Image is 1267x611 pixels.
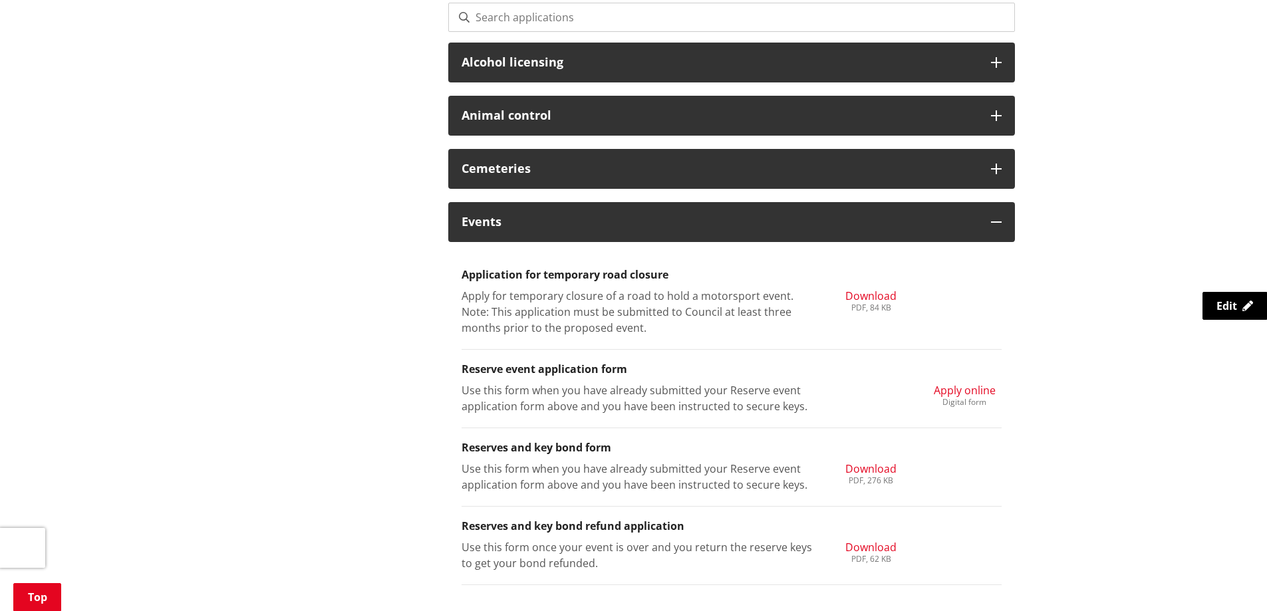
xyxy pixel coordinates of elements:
a: Download PDF, 84 KB [845,288,897,312]
h3: Reserves and key bond refund application [462,520,1002,533]
input: Search applications [448,3,1015,32]
a: Top [13,583,61,611]
p: Use this form when you have already submitted your Reserve event application form above and you h... [462,461,815,493]
h3: Cemeteries [462,162,978,176]
h3: Alcohol licensing [462,56,978,69]
h3: Reserve event application form [462,363,1002,376]
div: PDF, 62 KB [845,555,897,563]
iframe: Messenger Launcher [1206,555,1254,603]
p: Use this form when you have already submitted your Reserve event application form above and you h... [462,382,815,414]
div: PDF, 276 KB [845,477,897,485]
h3: Animal control [462,109,978,122]
span: Download [845,540,897,554]
p: Apply for temporary closure of a road to hold a motorsport event. Note: This application must be ... [462,288,815,336]
div: PDF, 84 KB [845,304,897,312]
span: Download [845,461,897,476]
a: Download PDF, 62 KB [845,539,897,563]
p: Use this form once your event is over and you return the reserve keys to get your bond refunded. [462,539,815,571]
h3: Reserves and key bond form [462,441,1002,454]
a: Edit [1202,292,1267,320]
a: Download PDF, 276 KB [845,461,897,485]
h3: Application for temporary road closure [462,269,1002,281]
span: Download [845,289,897,303]
div: Digital form [934,398,996,406]
a: Apply online Digital form [934,382,996,406]
h3: Events [462,215,978,229]
span: Apply online [934,383,996,398]
span: Edit [1216,299,1237,313]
